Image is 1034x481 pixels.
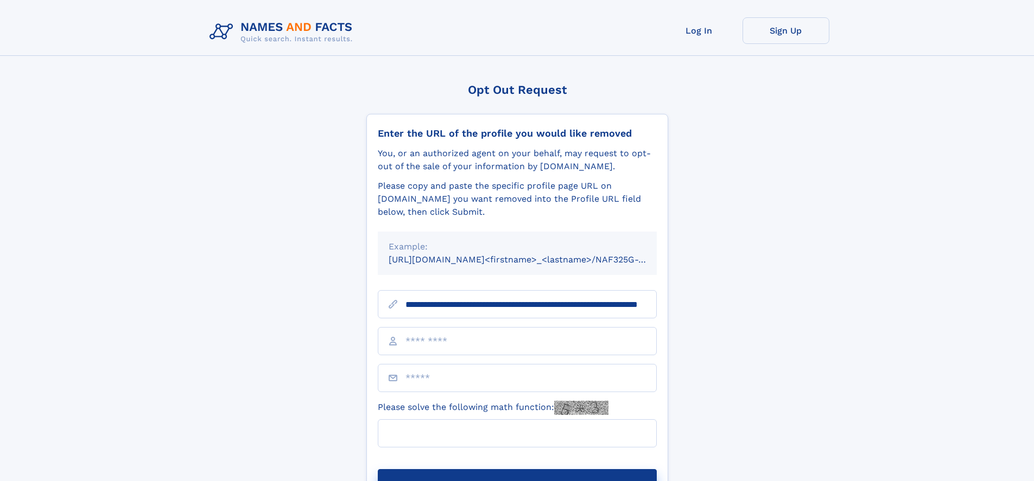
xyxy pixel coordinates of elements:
div: Enter the URL of the profile you would like removed [378,127,657,139]
small: [URL][DOMAIN_NAME]<firstname>_<lastname>/NAF325G-xxxxxxxx [389,254,677,265]
label: Please solve the following math function: [378,401,608,415]
div: Please copy and paste the specific profile page URL on [DOMAIN_NAME] you want removed into the Pr... [378,179,657,219]
a: Sign Up [743,17,829,44]
div: You, or an authorized agent on your behalf, may request to opt-out of the sale of your informatio... [378,147,657,173]
div: Example: [389,240,646,253]
a: Log In [656,17,743,44]
img: Logo Names and Facts [205,17,361,47]
div: Opt Out Request [366,83,668,97]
